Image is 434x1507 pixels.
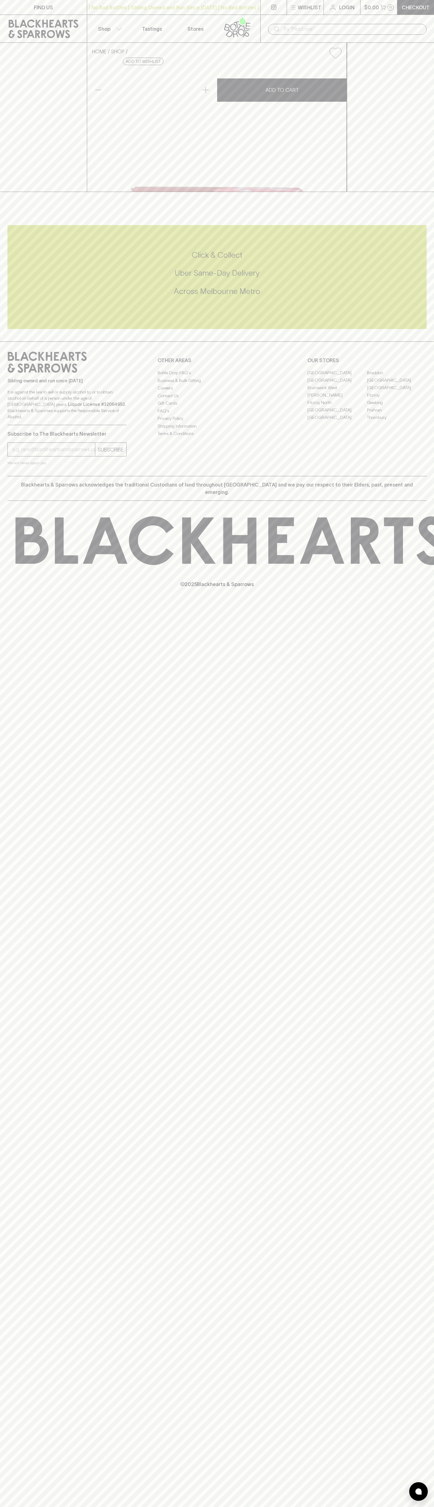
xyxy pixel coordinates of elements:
[158,415,277,422] a: Privacy Policy
[187,25,204,33] p: Stores
[158,369,277,377] a: Bottle Drop FAQ's
[111,49,124,54] a: SHOP
[402,4,430,11] p: Checkout
[389,6,392,9] p: 0
[12,481,422,496] p: Blackhearts & Sparrows acknowledges the traditional Custodians of land throughout [GEOGRAPHIC_DAT...
[367,391,427,399] a: Fitzroy
[307,391,367,399] a: [PERSON_NAME]
[87,15,131,42] button: Shop
[367,369,427,376] a: Braddon
[7,430,127,438] p: Subscribe to The Blackhearts Newsletter
[7,268,427,278] h5: Uber Same-Day Delivery
[307,369,367,376] a: [GEOGRAPHIC_DATA]
[307,399,367,406] a: Fitzroy North
[158,377,277,384] a: Business & Bulk Gifting
[123,58,163,65] button: Add to wishlist
[7,225,427,329] div: Call to action block
[307,406,367,414] a: [GEOGRAPHIC_DATA]
[415,1488,422,1495] img: bubble-icon
[307,414,367,421] a: [GEOGRAPHIC_DATA]
[34,4,53,11] p: FIND US
[7,378,127,384] p: Sibling owned and run since [DATE]
[327,45,344,61] button: Add to wishlist
[98,25,110,33] p: Shop
[307,376,367,384] a: [GEOGRAPHIC_DATA]
[158,430,277,438] a: Terms & Conditions
[298,4,321,11] p: Wishlist
[283,24,422,34] input: Try "Pinot noir"
[142,25,162,33] p: Tastings
[367,376,427,384] a: [GEOGRAPHIC_DATA]
[98,446,124,453] p: SUBSCRIBE
[367,399,427,406] a: Geelong
[158,357,277,364] p: OTHER AREAS
[367,384,427,391] a: [GEOGRAPHIC_DATA]
[367,406,427,414] a: Prahran
[158,385,277,392] a: Careers
[92,49,106,54] a: HOME
[7,286,427,296] h5: Across Melbourne Metro
[158,392,277,399] a: Contact Us
[158,407,277,415] a: FAQ's
[87,64,347,192] img: 38550.png
[174,15,217,42] a: Stores
[364,4,379,11] p: $0.00
[266,86,299,94] p: ADD TO CART
[367,414,427,421] a: Thornbury
[95,443,126,456] button: SUBSCRIBE
[7,460,127,466] p: We will never spam you
[68,402,125,407] strong: Liquor License #32064953
[130,15,174,42] a: Tastings
[7,250,427,260] h5: Click & Collect
[7,389,127,420] p: It is against the law to sell or supply alcohol to, or to obtain alcohol on behalf of a person un...
[339,4,355,11] p: Login
[307,357,427,364] p: OUR STORES
[158,422,277,430] a: Shipping Information
[12,445,95,455] input: e.g. jane@blackheartsandsparrows.com.au
[307,384,367,391] a: Brunswick West
[158,400,277,407] a: Gift Cards
[217,78,347,102] button: ADD TO CART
